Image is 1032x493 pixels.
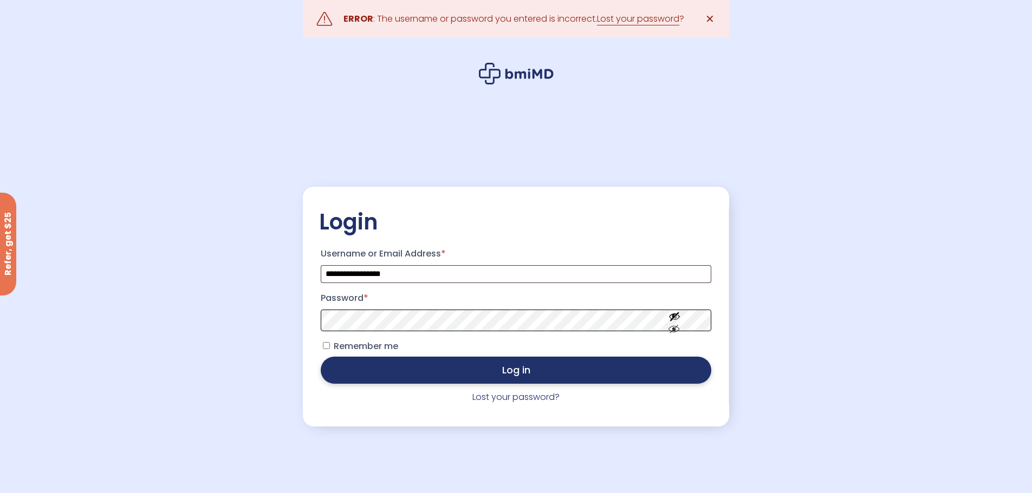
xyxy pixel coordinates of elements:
label: Password [321,290,711,307]
button: Show password [644,301,705,339]
label: Username or Email Address [321,245,711,262]
strong: ERROR [343,12,373,25]
button: Log in [321,357,711,384]
span: Remember me [334,340,398,352]
div: : The username or password you entered is incorrect. ? [343,11,684,27]
a: Lost your password [597,12,679,25]
a: Lost your password? [472,391,560,403]
h2: Login [319,208,712,235]
span: ✕ [705,11,715,27]
input: Remember me [323,342,330,349]
a: ✕ [699,8,721,30]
